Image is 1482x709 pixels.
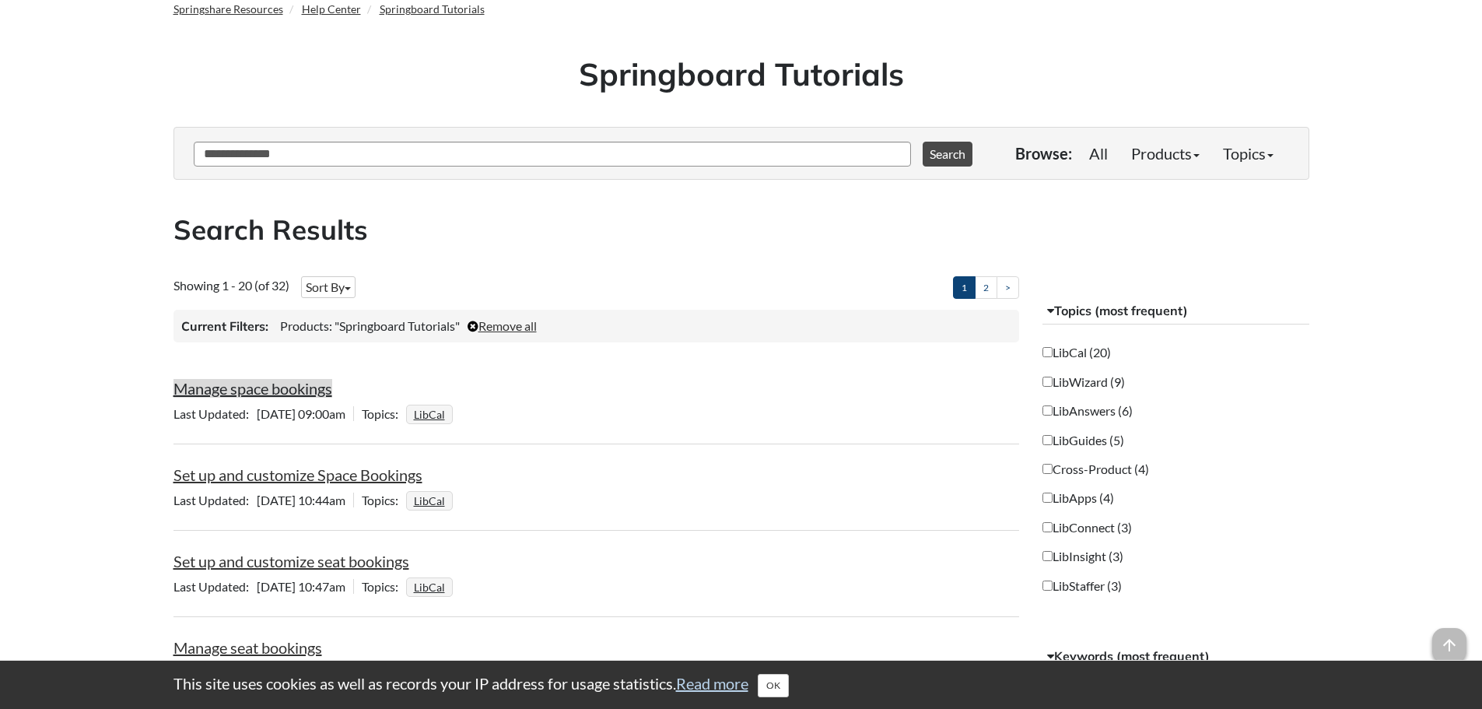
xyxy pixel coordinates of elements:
input: LibAnswers (6) [1042,405,1053,416]
input: LibStaffer (3) [1042,581,1053,591]
a: Read more [676,674,748,693]
input: LibInsight (3) [1042,551,1053,561]
ul: Topics [406,493,457,507]
span: Topics [362,406,406,421]
h1: Springboard Tutorials [185,52,1298,96]
label: LibCal (20) [1042,344,1111,361]
input: LibConnect (3) [1042,522,1053,532]
a: Help Center [302,2,361,16]
a: Topics [1211,138,1285,169]
div: This site uses cookies as well as records your IP address for usage statistics. [158,672,1325,697]
ul: Topics [406,406,457,421]
span: Last Updated [173,579,257,594]
label: LibInsight (3) [1042,548,1123,565]
p: Browse: [1015,142,1072,164]
button: Search [923,142,972,167]
a: arrow_upward [1432,630,1466,648]
label: LibWizard (9) [1042,374,1125,391]
button: Sort By [301,276,356,298]
span: Last Updated [173,493,257,507]
h3: Current Filters [181,318,268,335]
input: Cross-Product (4) [1042,464,1053,474]
span: Products: [280,318,332,333]
button: Keywords (most frequent) [1042,643,1309,671]
label: LibGuides (5) [1042,432,1124,449]
a: 1 [953,276,976,299]
a: Set up and customize seat bookings [173,552,409,570]
label: LibAnswers (6) [1042,402,1133,419]
button: Close [758,674,789,697]
a: Manage seat bookings [173,638,322,657]
a: Springboard Tutorials [380,2,485,16]
span: Topics [362,579,406,594]
ul: Topics [406,579,457,594]
a: > [997,276,1019,299]
a: 2 [975,276,997,299]
a: Manage space bookings [173,379,332,398]
input: LibGuides (5) [1042,435,1053,445]
span: [DATE] 09:00am [173,406,353,421]
a: LibCal [412,490,447,512]
span: Showing 1 - 20 (of 32) [173,278,289,293]
span: arrow_upward [1432,628,1466,662]
span: [DATE] 10:47am [173,579,353,594]
span: "Springboard Tutorials" [335,318,460,333]
a: Products [1119,138,1211,169]
a: Set up and customize Space Bookings [173,465,422,484]
a: LibCal [412,403,447,426]
a: Remove all [468,318,537,333]
input: LibWizard (9) [1042,377,1053,387]
label: LibApps (4) [1042,490,1114,507]
label: LibStaffer (3) [1042,577,1122,595]
span: Topics [362,493,406,507]
ul: Pagination of search results [953,276,1019,299]
input: LibCal (20) [1042,347,1053,357]
a: All [1077,138,1119,169]
h2: Search Results [173,211,1309,249]
label: LibConnect (3) [1042,519,1132,536]
input: LibApps (4) [1042,493,1053,503]
span: Last Updated [173,406,257,421]
a: Springshare Resources [173,2,283,16]
button: Topics (most frequent) [1042,297,1309,325]
a: LibCal [412,576,447,598]
span: [DATE] 10:44am [173,493,353,507]
label: Cross-Product (4) [1042,461,1149,478]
